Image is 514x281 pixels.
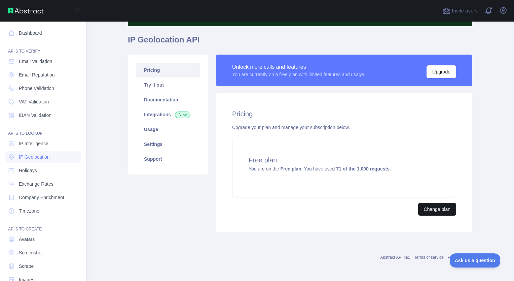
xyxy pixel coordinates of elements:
[19,181,53,187] span: Exchange Rates
[5,247,81,259] a: Screenshot
[336,166,390,171] strong: 71 of the 1,000 requests
[427,65,456,78] button: Upgrade
[19,85,54,92] span: Phone Validation
[232,124,456,131] div: Upgrade your plan and manage your subscription below.
[5,137,81,150] a: IP Intelligence
[19,249,43,256] span: Screenshot
[5,40,81,54] div: API'S TO VERIFY
[380,255,410,260] a: Abstract API Inc.
[249,166,391,171] span: You are on the . You have used .
[136,63,200,77] a: Pricing
[5,69,81,81] a: Email Reputation
[19,194,64,201] span: Company Enrichment
[249,155,440,165] h4: Free plan
[19,58,52,65] span: Email Validation
[136,122,200,137] a: Usage
[5,205,81,217] a: Timezone
[128,34,472,51] h1: IP Geolocation API
[232,71,364,78] div: You are currently on a free plan with limited features and usage
[414,255,443,260] a: Terms of service
[5,164,81,177] a: Holidays
[5,109,81,121] a: IBAN Validation
[5,123,81,136] div: API'S TO LOOKUP
[452,7,478,15] span: Invite users
[8,8,44,13] img: Abstract API
[5,191,81,204] a: Company Enrichment
[19,71,55,78] span: Email Reputation
[136,92,200,107] a: Documentation
[136,152,200,166] a: Support
[19,154,50,160] span: IP Geolocation
[19,263,34,270] span: Scrape
[232,63,364,71] div: Unlock more calls and features
[418,203,456,216] button: Change plan
[19,236,35,243] span: Avatars
[175,112,190,118] span: New
[5,82,81,94] a: Phone Validation
[5,27,81,39] a: Dashboard
[5,233,81,245] a: Avatars
[448,255,472,260] a: Privacy policy
[5,260,81,272] a: Scrape
[19,140,48,147] span: IP Intelligence
[19,112,51,119] span: IBAN Validation
[136,77,200,92] a: Try it out
[136,107,200,122] a: Integrations New
[441,5,479,16] button: Invite users
[280,166,301,171] strong: Free plan
[5,218,81,232] div: API'S TO CREATE
[5,55,81,67] a: Email Validation
[19,208,39,214] span: Timezone
[450,253,501,268] iframe: Toggle Customer Support
[5,96,81,108] a: VAT Validation
[5,151,81,163] a: IP Geolocation
[136,137,200,152] a: Settings
[232,109,456,119] h2: Pricing
[5,178,81,190] a: Exchange Rates
[19,98,49,105] span: VAT Validation
[19,167,37,174] span: Holidays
